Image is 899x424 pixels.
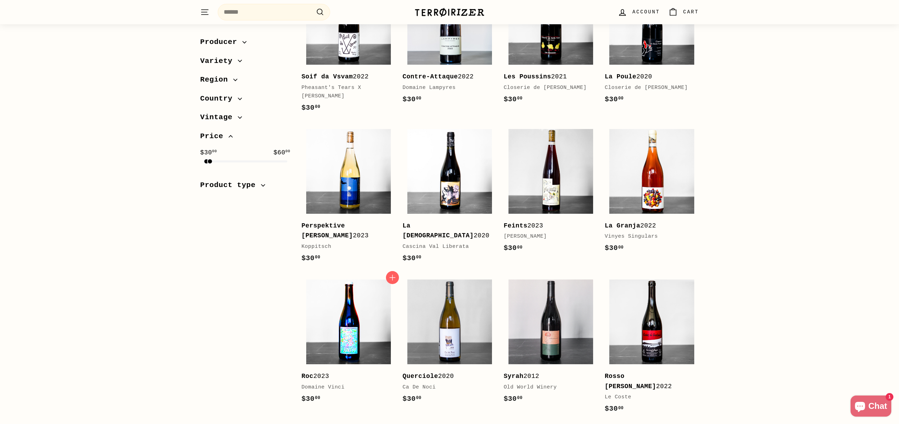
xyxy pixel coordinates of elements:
span: Product type [200,179,261,191]
sup: 00 [416,255,421,260]
div: 2012 [504,371,591,381]
span: $30 [504,95,523,103]
button: Price [200,129,290,148]
span: $30 [402,395,421,403]
button: Producer [200,34,290,53]
a: Perspektive [PERSON_NAME]2023Koppitsch [301,124,395,271]
span: Vintage [200,111,238,123]
div: Old World Winery [504,383,591,392]
a: Syrah2012Old World Winery [504,275,598,411]
div: Domaine Vinci [301,383,388,392]
span: $30 [605,95,624,103]
b: Rosso [PERSON_NAME] [605,373,656,390]
b: Perspektive [PERSON_NAME] [301,222,353,239]
div: Vinyes Singulars [605,232,692,241]
sup: 00 [315,396,320,400]
div: 2022 [605,221,692,231]
button: Country [200,91,290,110]
span: Variety [200,55,238,67]
div: [PERSON_NAME] [504,232,591,241]
b: Soif da Vsvam [301,73,353,80]
sup: 00 [286,149,290,153]
a: La [DEMOGRAPHIC_DATA]2020Cascina Val Liberata [402,124,497,271]
div: Cascina Val Liberata [402,243,490,251]
div: 2020 [402,221,490,241]
div: 2022 [402,72,490,82]
b: Contre-Attaque [402,73,458,80]
div: 2023 [504,221,591,231]
div: 2020 [402,371,490,381]
b: Feints [504,222,527,229]
sup: 00 [416,96,421,101]
a: Account [613,2,664,23]
div: 2020 [605,72,692,82]
inbox-online-store-chat: Shopify online store chat [848,396,893,418]
b: Querciole [402,373,438,380]
span: Price [200,130,229,142]
div: 2023 [301,371,388,381]
sup: 00 [517,396,523,400]
b: Roc [301,373,313,380]
div: Le Coste [605,393,692,401]
div: 2022 [605,371,692,392]
sup: 00 [618,245,623,250]
sup: 00 [517,96,523,101]
div: Koppitsch [301,243,388,251]
span: Country [200,93,238,105]
div: Pheasant's Tears X [PERSON_NAME] [301,84,388,101]
b: Syrah [504,373,523,380]
sup: 00 [618,96,623,101]
button: Vintage [200,110,290,129]
div: 2021 [504,72,591,82]
b: Les Poussins [504,73,551,80]
button: Product type [200,178,290,197]
div: 2022 [301,72,388,82]
span: $30 [301,104,320,112]
b: La Poule [605,73,636,80]
div: Closerie de [PERSON_NAME] [504,84,591,92]
sup: 00 [212,149,217,153]
a: Rosso [PERSON_NAME]2022Le Coste [605,275,699,422]
div: Closerie de [PERSON_NAME] [605,84,692,92]
sup: 00 [618,406,623,411]
span: $30 [301,395,320,403]
span: Cart [683,8,699,16]
div: Domaine Lampyres [402,84,490,92]
sup: 00 [416,396,421,400]
a: Roc2023Domaine Vinci [301,275,395,411]
a: Cart [664,2,703,23]
span: $60 [274,148,290,158]
button: Region [200,72,290,91]
span: Producer [200,36,242,48]
span: $30 [504,244,523,252]
span: $30 [605,405,624,413]
span: $30 [504,395,523,403]
b: La [DEMOGRAPHIC_DATA] [402,222,474,239]
sup: 00 [517,245,523,250]
sup: 00 [315,104,320,109]
div: 2023 [301,221,388,241]
span: $30 [605,244,624,252]
span: Region [200,74,233,86]
span: $30 [200,148,217,158]
a: La Granja2022Vinyes Singulars [605,124,699,261]
span: $30 [402,95,421,103]
a: Querciole2020Ca De Noci [402,275,497,411]
span: Account [632,8,660,16]
span: $30 [301,254,320,262]
div: Ca De Noci [402,383,490,392]
b: La Granja [605,222,640,229]
span: $30 [402,254,421,262]
a: Feints2023[PERSON_NAME] [504,124,598,261]
button: Variety [200,53,290,72]
sup: 00 [315,255,320,260]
